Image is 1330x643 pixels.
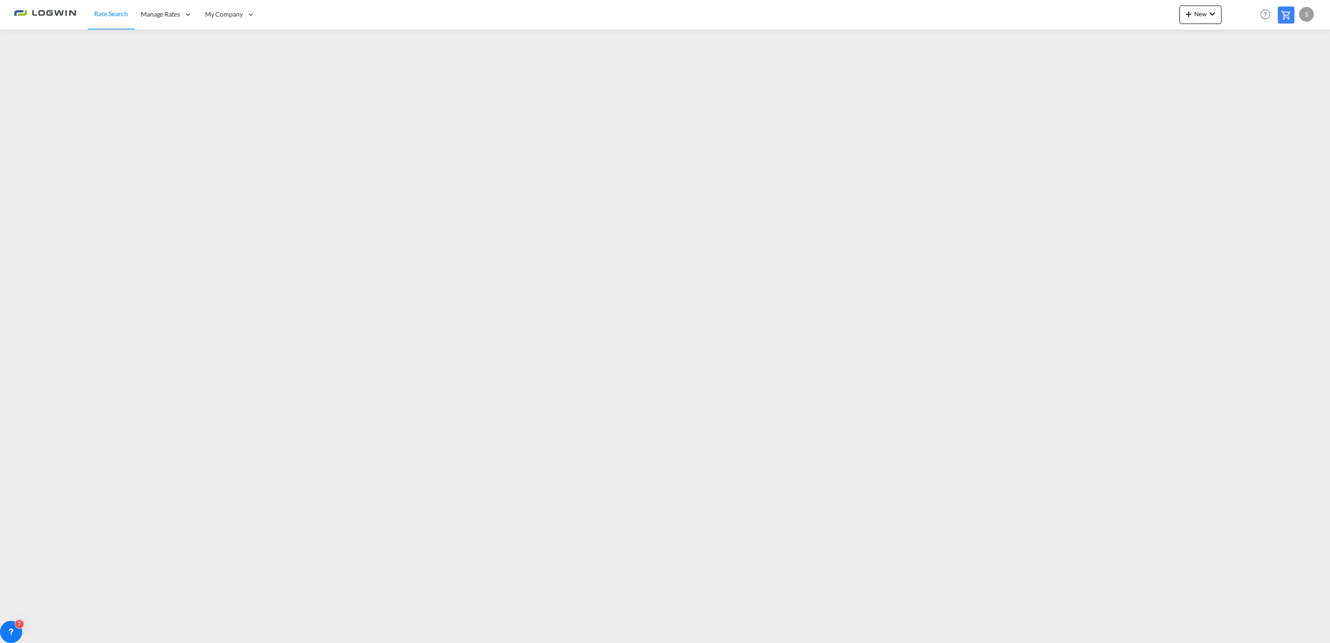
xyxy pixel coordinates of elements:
span: New [1183,10,1218,18]
span: Rate Search [94,10,128,18]
md-icon: icon-plus 400-fg [1183,8,1194,19]
img: 2761ae10d95411efa20a1f5e0282d2d7.png [14,4,76,25]
div: S [1299,7,1314,22]
span: Manage Rates [141,10,180,19]
button: icon-plus 400-fgNewicon-chevron-down [1179,6,1221,24]
md-icon: icon-chevron-down [1207,8,1218,19]
span: Help [1257,6,1273,22]
span: My Company [205,10,243,19]
div: Help [1257,6,1278,23]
